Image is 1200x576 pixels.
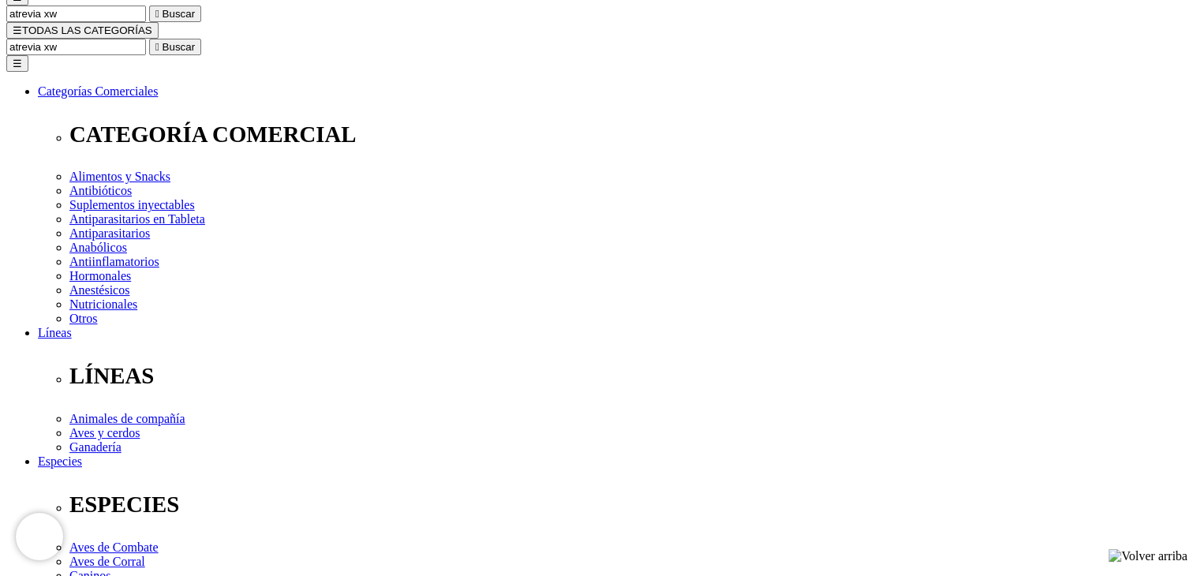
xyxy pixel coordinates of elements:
a: Animales de compañía [69,412,185,425]
a: Ganadería [69,440,121,454]
a: Suplementos inyectables [69,198,195,211]
button: ☰TODAS LAS CATEGORÍAS [6,22,159,39]
a: Aves de Corral [69,555,145,568]
a: Anabólicos [69,241,127,254]
a: Categorías Comerciales [38,84,158,98]
span: Buscar [163,8,195,20]
iframe: Brevo live chat [16,513,63,560]
img: Volver arriba [1108,549,1187,563]
a: Aves y cerdos [69,426,140,439]
button:  Buscar [149,6,201,22]
a: Hormonales [69,269,131,282]
a: Líneas [38,326,72,339]
a: Antiinflamatorios [69,255,159,268]
button: ☰ [6,55,28,72]
a: Otros [69,312,98,325]
button:  Buscar [149,39,201,55]
p: ESPECIES [69,492,1194,518]
a: Anestésicos [69,283,129,297]
input: Buscar [6,6,146,22]
a: Especies [38,454,82,468]
a: Alimentos y Snacks [69,170,170,183]
a: Antiparasitarios [69,226,150,240]
a: Aves de Combate [69,540,159,554]
a: Antiparasitarios en Tableta [69,212,205,226]
span: ☰ [13,24,22,36]
i:  [155,41,159,53]
a: Antibióticos [69,184,132,197]
p: LÍNEAS [69,363,1194,389]
p: CATEGORÍA COMERCIAL [69,122,1194,148]
i:  [155,8,159,20]
a: Nutricionales [69,297,137,311]
input: Buscar [6,39,146,55]
span: Buscar [163,41,195,53]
